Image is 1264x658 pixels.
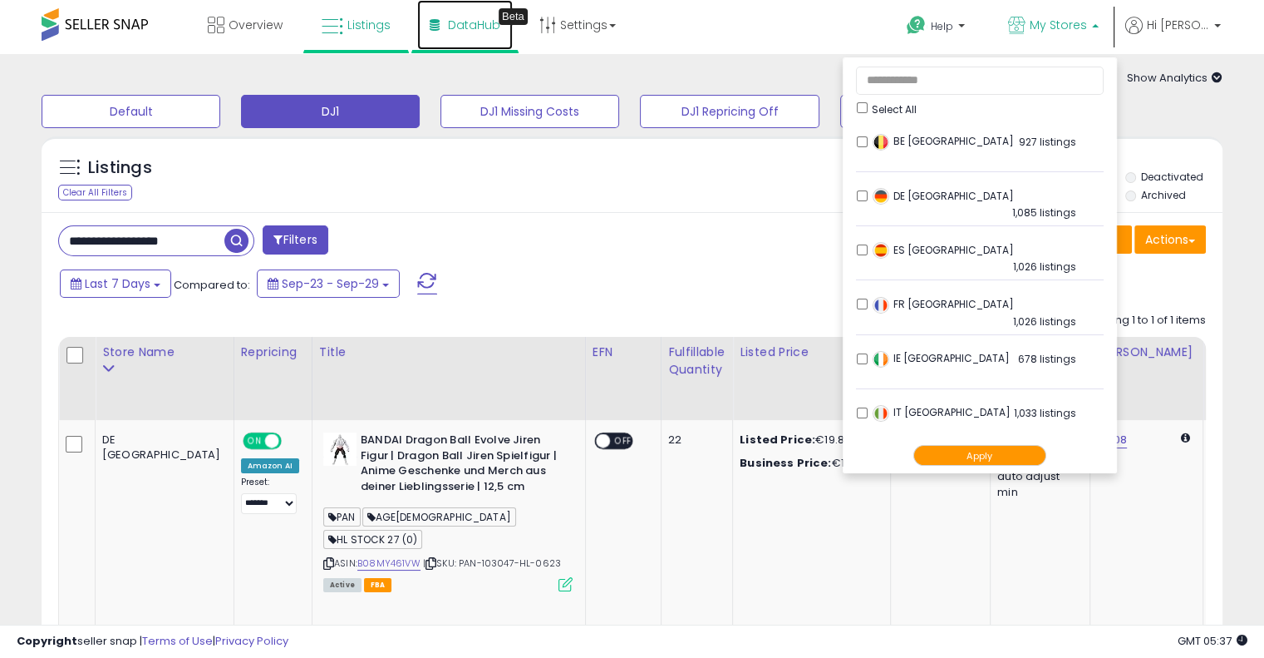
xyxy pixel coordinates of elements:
label: Deactivated [1140,170,1203,184]
div: €19.82 [740,433,878,448]
img: italy.png [873,405,889,422]
div: Listed Price [740,344,883,361]
span: FR [GEOGRAPHIC_DATA] [873,297,1014,311]
a: Hi [PERSON_NAME] [1125,17,1221,54]
span: Hi [PERSON_NAME] [1147,17,1209,33]
label: Archived [1140,188,1185,202]
div: DE [GEOGRAPHIC_DATA] [102,433,221,463]
div: [PERSON_NAME] [1097,344,1196,361]
div: Fulfillable Quantity [668,344,725,378]
span: AGE[DEMOGRAPHIC_DATA] [362,507,516,527]
span: My Stores [1030,17,1087,33]
div: Disable auto adjust min [997,452,1077,500]
span: Show Analytics [1127,70,1222,86]
img: germany.png [873,188,889,205]
span: DE [GEOGRAPHIC_DATA] [873,189,1014,203]
span: Help [931,19,953,33]
b: BANDAI Dragon Ball Evolve Jiren Figur | Dragon Ball Jiren Spielfigur | Anime Geschenke und Merch ... [361,433,563,498]
span: | SKU: PAN-103047-HL-0623 [423,557,561,570]
span: IT [GEOGRAPHIC_DATA] [873,405,1011,419]
i: Get Help [906,15,927,36]
div: Preset: [241,477,299,514]
span: 1,033 listings [1014,406,1076,420]
span: Listings [347,17,391,33]
span: OFF [278,434,305,448]
button: Sep-23 - Sep-29 [257,270,400,298]
div: 22 [668,433,720,448]
div: Amazon AI [241,458,299,473]
img: ireland.png [873,351,889,368]
span: Compared to: [174,277,250,293]
span: FBA [364,578,392,592]
div: EFN [593,344,654,361]
span: 927 listings [1019,135,1076,149]
img: spain.png [873,242,889,259]
span: PAN [323,507,361,527]
p: Listing States: [1026,151,1222,166]
span: 2025-10-7 05:37 GMT [1178,633,1247,649]
div: Store Name [102,344,227,361]
span: Sep-23 - Sep-29 [282,275,379,292]
img: belgium.png [873,134,889,151]
span: 1,026 listings [1013,260,1076,274]
span: Last 7 Days [85,275,150,292]
a: Help [893,2,981,54]
span: 1,085 listings [1012,205,1076,220]
button: Filters [263,225,327,255]
button: Default [42,95,220,128]
button: DJ1 Repricing Off [640,95,819,128]
div: Tooltip anchor [499,8,528,25]
span: All listings currently available for purchase on Amazon [323,578,361,592]
span: Overview [229,17,283,33]
button: DJ1 Missing Costs [440,95,619,128]
span: OFF [610,434,637,448]
b: Listed Price: [740,432,815,448]
button: Last 7 Days [60,270,171,298]
div: Displaying 1 to 1 of 1 items [1074,313,1206,329]
div: Repricing [241,344,305,361]
button: DJ1 [241,95,420,128]
span: HL STOCK 27 (0) [323,530,422,549]
a: B08MY461VW [357,557,421,571]
span: ON [244,434,265,448]
a: 32.08 [1097,432,1127,448]
h5: Listings [88,156,152,180]
span: 1,026 listings [1013,314,1076,329]
img: 310IcPlPXpL._SL40_.jpg [323,433,357,466]
strong: Copyright [17,633,77,649]
div: €19.81 [740,456,878,471]
a: Privacy Policy [215,633,288,649]
div: Clear All Filters [58,185,132,200]
div: ASIN: [323,433,573,590]
span: BE [GEOGRAPHIC_DATA] [873,134,1014,148]
button: EFN [840,95,1019,128]
div: seller snap | | [17,634,288,650]
button: Actions [1134,225,1206,254]
span: IE [GEOGRAPHIC_DATA] [873,351,1010,365]
span: Select All [872,102,917,116]
img: france.png [873,297,889,314]
span: 678 listings [1018,352,1076,366]
a: Terms of Use [142,633,213,649]
span: ES [GEOGRAPHIC_DATA] [873,243,1014,257]
div: Title [319,344,578,361]
span: DataHub [448,17,500,33]
button: Apply [913,445,1046,466]
b: Business Price: [740,455,831,471]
